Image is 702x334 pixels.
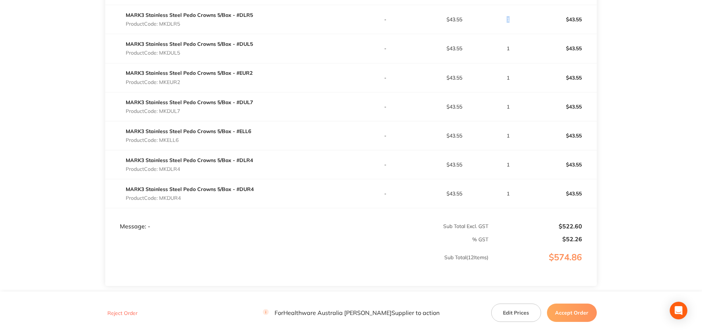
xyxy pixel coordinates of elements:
[352,133,420,139] p: -
[126,99,253,106] a: MARK3 Stainless Steel Pedo Crowns 5/Box - #DUL7
[528,69,596,87] p: $43.55
[489,223,582,230] p: $522.60
[489,236,582,242] p: $52.26
[528,11,596,28] p: $43.55
[489,162,528,168] p: 1
[126,186,254,192] a: MARK3 Stainless Steel Pedo Crowns 5/Box - #DUR4
[105,310,140,316] button: Reject Order
[352,75,420,81] p: -
[528,127,596,144] p: $43.55
[126,166,253,172] p: Product Code: MKDLR4
[126,137,251,143] p: Product Code: MKELL6
[106,236,488,242] p: % GST
[352,191,420,197] p: -
[489,16,528,22] p: 1
[352,104,420,110] p: -
[126,79,253,85] p: Product Code: MKEUR2
[352,162,420,168] p: -
[263,309,440,316] p: For Healthware Australia [PERSON_NAME] Supplier to action
[420,16,488,22] p: $43.55
[489,252,596,277] p: $574.86
[670,302,687,319] div: Open Intercom Messenger
[489,133,528,139] p: 1
[126,128,251,135] a: MARK3 Stainless Steel Pedo Crowns 5/Box - #ELL6
[352,16,420,22] p: -
[528,156,596,173] p: $43.55
[126,195,254,201] p: Product Code: MKDUR4
[489,75,528,81] p: 1
[489,191,528,197] p: 1
[489,45,528,51] p: 1
[420,162,488,168] p: $43.55
[420,191,488,197] p: $43.55
[126,157,253,164] a: MARK3 Stainless Steel Pedo Crowns 5/Box - #DLR4
[528,98,596,115] p: $43.55
[489,104,528,110] p: 1
[528,185,596,202] p: $43.55
[420,45,488,51] p: $43.55
[420,133,488,139] p: $43.55
[126,21,253,27] p: Product Code: MKDLR5
[105,208,351,230] td: Message: -
[528,40,596,57] p: $43.55
[126,50,253,56] p: Product Code: MKDUL5
[352,223,488,229] p: Sub Total Excl. GST
[126,70,253,76] a: MARK3 Stainless Steel Pedo Crowns 5/Box - #EUR2
[126,108,253,114] p: Product Code: MKDUL7
[491,304,541,322] button: Edit Prices
[420,104,488,110] p: $43.55
[420,75,488,81] p: $43.55
[547,304,597,322] button: Accept Order
[126,12,253,18] a: MARK3 Stainless Steel Pedo Crowns 5/Box - #DLR5
[106,254,488,275] p: Sub Total ( 12 Items)
[126,41,253,47] a: MARK3 Stainless Steel Pedo Crowns 5/Box - #DUL5
[352,45,420,51] p: -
